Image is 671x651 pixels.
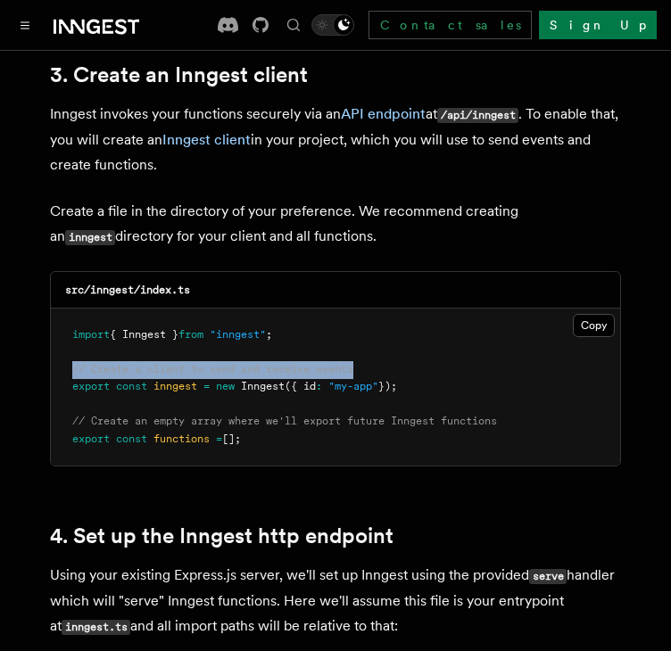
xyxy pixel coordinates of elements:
[266,328,272,341] span: ;
[283,14,304,36] button: Find something...
[153,380,197,392] span: inngest
[50,199,621,250] p: Create a file in the directory of your preference. We recommend creating an directory for your cl...
[50,563,621,639] p: Using your existing Express.js server, we'll set up Inngest using the provided handler which will...
[178,328,203,341] span: from
[116,380,147,392] span: const
[216,433,222,445] span: =
[203,380,210,392] span: =
[65,284,190,296] code: src/inngest/index.ts
[573,314,615,337] button: Copy
[72,380,110,392] span: export
[328,380,378,392] span: "my-app"
[210,328,266,341] span: "inngest"
[216,380,235,392] span: new
[50,62,308,87] a: 3. Create an Inngest client
[116,433,147,445] span: const
[529,569,567,584] code: serve
[241,380,285,392] span: Inngest
[341,105,426,122] a: API endpoint
[62,620,130,635] code: inngest.ts
[72,415,497,427] span: // Create an empty array where we'll export future Inngest functions
[285,380,316,392] span: ({ id
[316,380,322,392] span: :
[50,102,621,177] p: Inngest invokes your functions securely via an at . To enable that, you will create an in your pr...
[14,14,36,36] button: Toggle navigation
[222,433,241,445] span: [];
[72,328,110,341] span: import
[110,328,178,341] span: { Inngest }
[72,433,110,445] span: export
[311,14,354,36] button: Toggle dark mode
[72,363,353,375] span: // Create a client to send and receive events
[65,230,115,245] code: inngest
[369,11,532,39] a: Contact sales
[378,380,397,392] span: });
[539,11,657,39] a: Sign Up
[153,433,210,445] span: functions
[50,523,393,548] a: 4. Set up the Inngest http endpoint
[437,108,518,123] code: /api/inngest
[162,131,251,148] a: Inngest client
